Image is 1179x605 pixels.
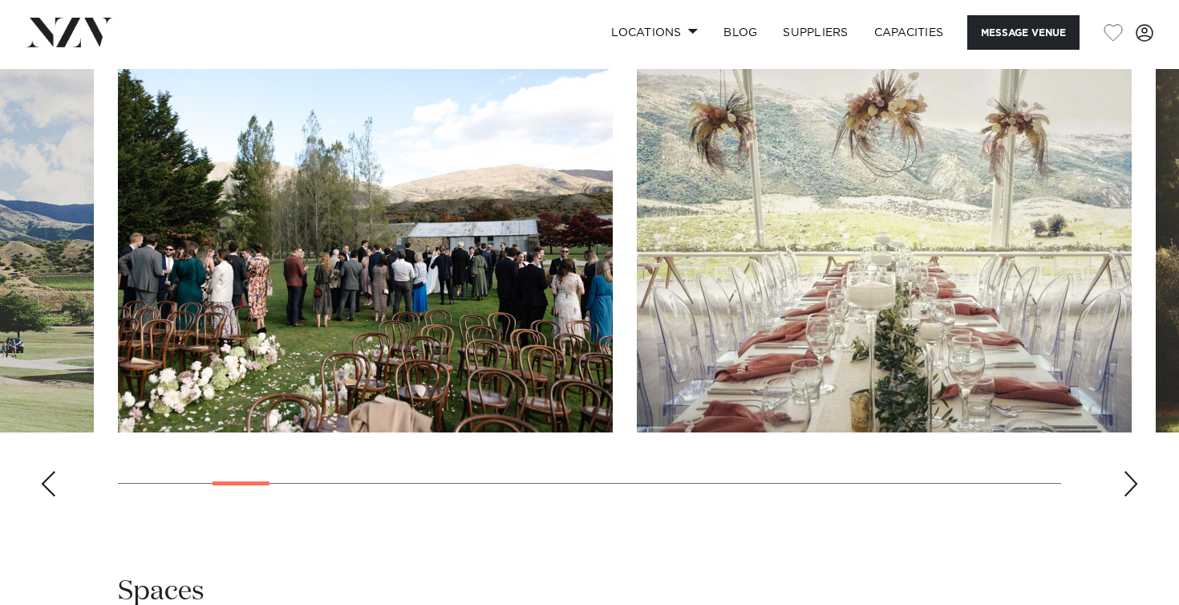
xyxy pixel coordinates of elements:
[26,18,113,47] img: nzv-logo.png
[861,15,957,50] a: Capacities
[598,15,711,50] a: Locations
[770,15,861,50] a: SUPPLIERS
[967,15,1080,50] button: Message Venue
[637,69,1132,432] swiper-slide: 5 / 30
[711,15,770,50] a: BLOG
[118,69,613,432] swiper-slide: 4 / 30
